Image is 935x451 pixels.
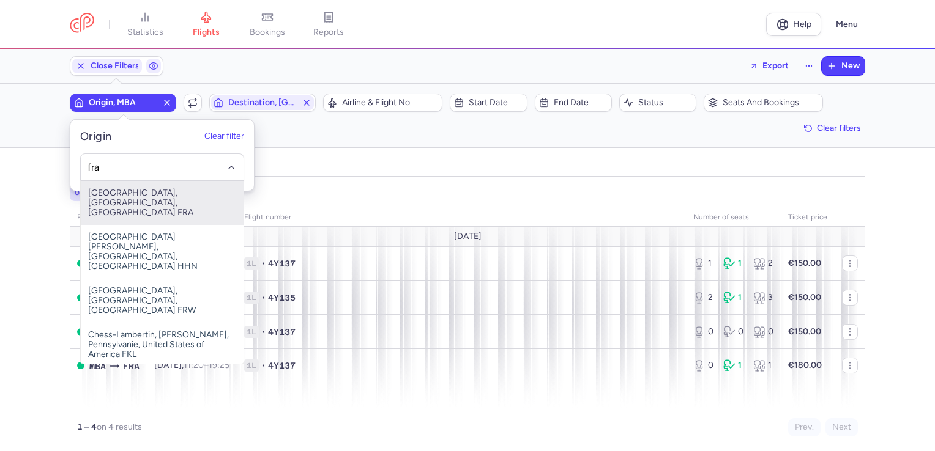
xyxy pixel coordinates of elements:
[261,291,266,304] span: •
[81,323,244,367] span: Chess-Lambertin, [PERSON_NAME], Pennsylvanie, United States of America FKL
[127,27,163,38] span: statistics
[268,359,296,372] span: 4Y137
[753,326,773,338] div: 0
[723,291,743,304] div: 1
[97,422,142,432] span: on 4 results
[81,279,244,323] span: [GEOGRAPHIC_DATA], [GEOGRAPHIC_DATA], [GEOGRAPHIC_DATA] FRW
[535,94,612,112] button: End date
[753,257,773,269] div: 2
[193,27,220,38] span: flights
[89,98,157,108] span: Origin, MBA
[554,98,608,108] span: End date
[80,130,112,144] h5: Origin
[788,292,821,302] strong: €150.00
[788,418,821,436] button: Prev.
[176,11,237,38] a: flights
[244,326,259,338] span: 1L
[81,181,244,225] span: [GEOGRAPHIC_DATA], [GEOGRAPHIC_DATA], [GEOGRAPHIC_DATA] FRA
[244,359,259,372] span: 1L
[753,291,773,304] div: 3
[268,326,296,338] span: 4Y137
[638,98,692,108] span: Status
[693,257,713,269] div: 1
[693,291,713,304] div: 2
[91,61,140,71] span: Close Filters
[261,326,266,338] span: •
[70,94,176,112] button: Origin, MBA
[788,360,822,370] strong: €180.00
[209,360,229,370] time: 19:25
[184,360,204,370] time: 11:20
[228,98,297,108] span: Destination, [GEOGRAPHIC_DATA]
[89,359,106,373] span: MBA
[723,326,743,338] div: 0
[204,131,244,141] button: Clear filter
[342,98,438,108] span: Airline & Flight No.
[70,13,94,35] a: CitizenPlane red outlined logo
[693,359,713,372] div: 0
[268,291,296,304] span: 4Y135
[75,186,119,199] span: origin: MBA
[88,160,237,174] input: -searchbox
[81,225,244,279] span: [GEOGRAPHIC_DATA][PERSON_NAME], [GEOGRAPHIC_DATA], [GEOGRAPHIC_DATA] HHN
[723,257,743,269] div: 1
[184,360,229,370] span: –
[154,360,229,370] span: [DATE],
[237,208,686,227] th: Flight number
[70,208,147,227] th: route
[323,94,442,112] button: Airline & Flight No.
[788,258,821,268] strong: €150.00
[454,232,482,241] span: [DATE]
[244,257,259,269] span: 1L
[686,208,781,227] th: number of seats
[77,422,97,432] strong: 1 – 4
[704,94,823,112] button: Seats and bookings
[469,98,523,108] span: Start date
[261,359,266,372] span: •
[800,119,865,137] button: Clear filters
[209,94,316,112] button: Destination, [GEOGRAPHIC_DATA]
[123,359,140,373] span: FRA
[742,56,797,76] button: Export
[450,94,527,112] button: Start date
[268,257,296,269] span: 4Y137
[723,359,743,372] div: 1
[829,13,865,36] button: Menu
[788,326,821,337] strong: €150.00
[298,11,359,38] a: reports
[619,94,696,112] button: Status
[781,208,835,227] th: Ticket price
[841,61,860,71] span: New
[817,123,861,133] span: Clear filters
[825,418,858,436] button: Next
[70,57,144,75] button: Close Filters
[762,61,789,70] span: Export
[237,11,298,38] a: bookings
[822,57,865,75] button: New
[313,27,344,38] span: reports
[261,257,266,269] span: •
[753,359,773,372] div: 1
[693,326,713,338] div: 0
[244,291,259,304] span: 1L
[723,98,819,108] span: Seats and bookings
[766,13,821,36] a: Help
[250,27,285,38] span: bookings
[793,20,811,29] span: Help
[114,11,176,38] a: statistics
